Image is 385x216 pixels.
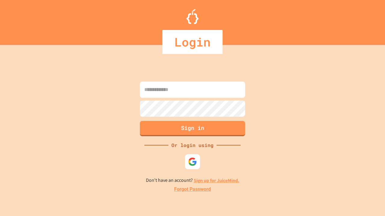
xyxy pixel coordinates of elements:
[140,121,245,136] button: Sign in
[174,186,211,193] a: Forgot Password
[146,177,239,184] p: Don't have an account?
[162,30,223,54] div: Login
[194,177,239,184] a: Sign up for JuiceMind.
[188,157,197,166] img: google-icon.svg
[168,142,217,149] div: Or login using
[186,9,199,24] img: Logo.svg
